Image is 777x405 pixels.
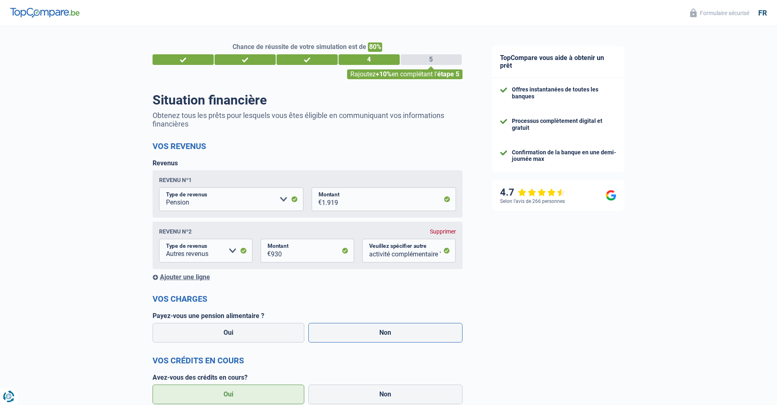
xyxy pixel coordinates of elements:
label: Oui [153,323,305,343]
h2: Vos charges [153,294,463,304]
span: étape 5 [437,70,459,78]
div: Selon l’avis de 266 personnes [500,198,565,204]
span: € [261,239,271,263]
div: fr [758,9,767,18]
span: 80% [368,42,382,52]
label: Avez-vous des crédits en cours? [153,374,463,381]
div: 1 [153,54,214,65]
div: Supprimer [430,228,456,235]
label: Non [308,323,463,343]
div: 4.7 [500,187,566,198]
div: Confirmation de la banque en une demi-journée max [512,149,616,163]
div: 5 [401,54,462,65]
div: Revenu nº2 [159,228,192,235]
label: Payez-vous une pension alimentaire ? [153,312,463,320]
h2: Vos revenus [153,141,463,151]
img: TopCompare Logo [10,8,80,18]
div: Processus complètement digital et gratuit [512,118,616,131]
h2: Vos crédits en cours [153,356,463,365]
p: Obtenez tous les prêts pour lesquels vous êtes éligible en communiquant vos informations financières [153,111,463,128]
label: Revenus [153,159,178,167]
h1: Situation financière [153,92,463,108]
div: 4 [339,54,400,65]
div: Offres instantanées de toutes les banques [512,86,616,100]
div: 3 [277,54,338,65]
div: Rajoutez en complétant l' [347,69,463,79]
div: TopCompare vous aide à obtenir un prêt [492,46,624,78]
div: Ajouter une ligne [153,273,463,281]
div: 2 [215,54,276,65]
label: Non [308,385,463,404]
span: +10% [376,70,392,78]
label: Oui [153,385,305,404]
button: Formulaire sécurisé [685,6,754,20]
input: Veuillez préciser [362,239,456,263]
span: Chance de réussite de votre simulation est de [232,43,366,51]
div: Revenu nº1 [159,177,192,183]
span: € [312,187,322,211]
